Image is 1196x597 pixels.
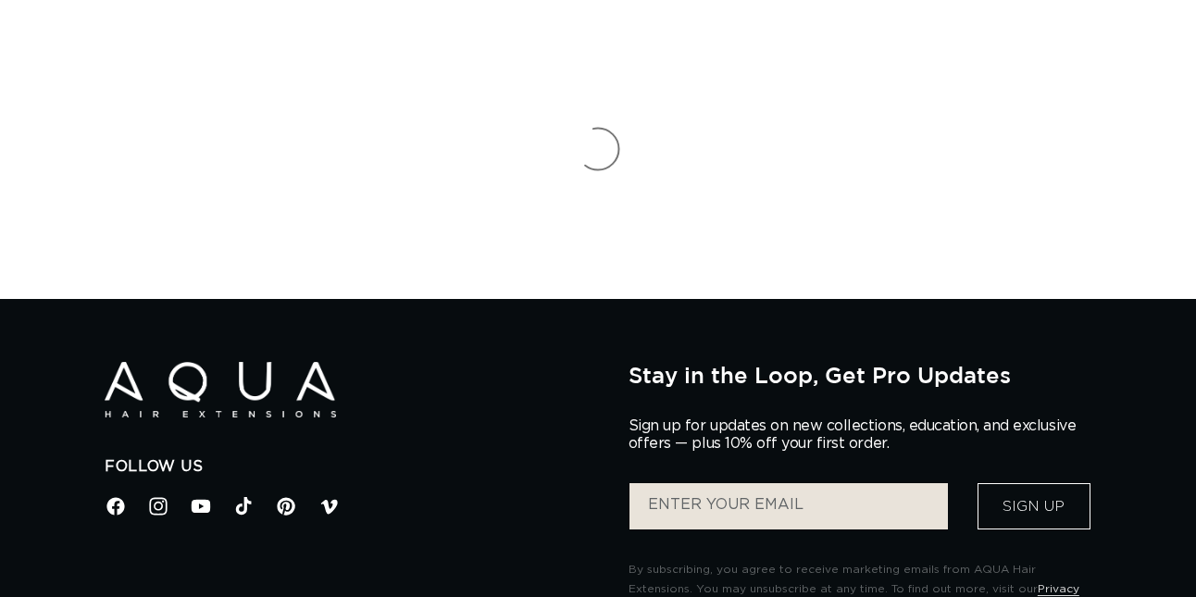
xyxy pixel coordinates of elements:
[629,362,1091,388] h2: Stay in the Loop, Get Pro Updates
[978,483,1090,529] button: Sign Up
[629,483,948,529] input: ENTER YOUR EMAIL
[105,457,601,477] h2: Follow Us
[629,417,1091,453] p: Sign up for updates on new collections, education, and exclusive offers — plus 10% off your first...
[105,362,336,418] img: Aqua Hair Extensions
